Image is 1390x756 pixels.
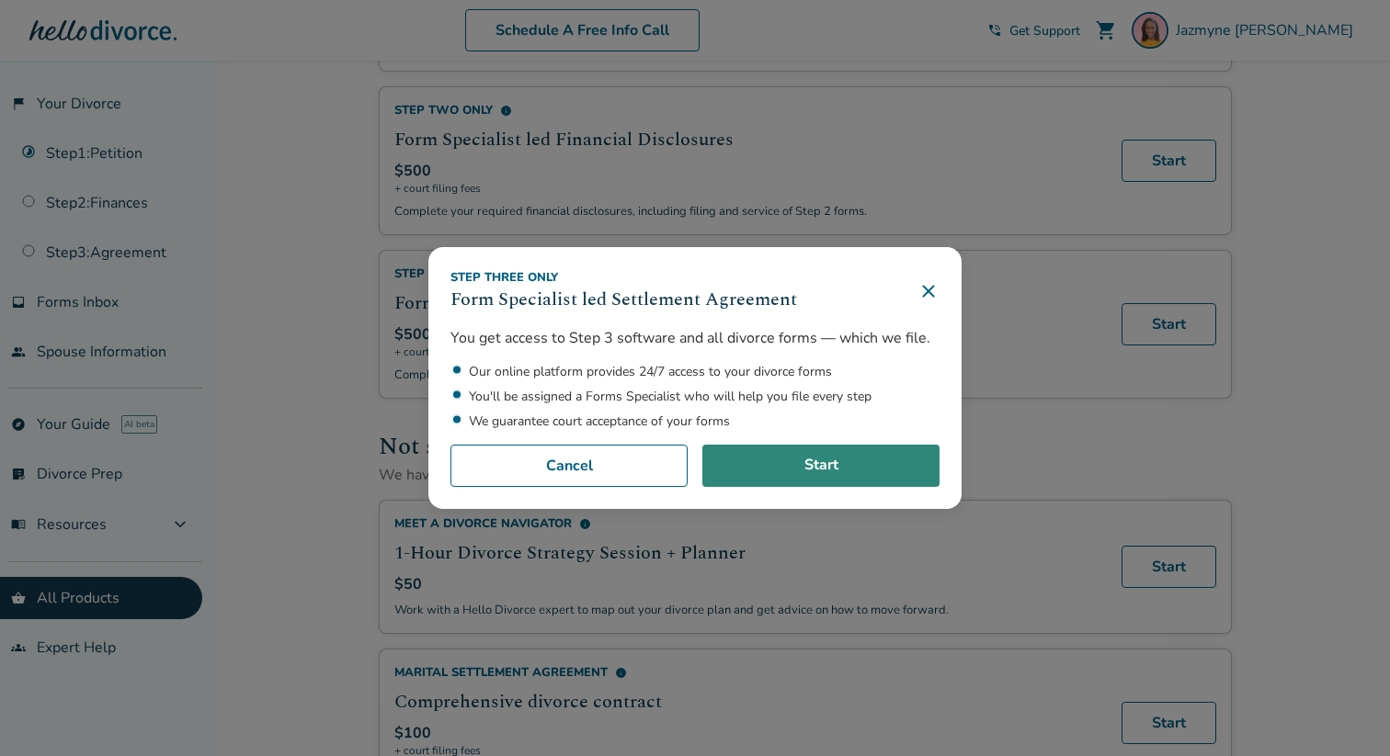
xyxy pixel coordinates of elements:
iframe: Chat Widget [1298,668,1390,756]
li: You'll be assigned a Forms Specialist who will help you file every step [469,388,940,405]
li: We guarantee court acceptance of your forms [469,412,940,430]
button: Cancel [450,445,688,487]
p: You get access to Step 3 software and all divorce forms — which we file. [450,328,940,348]
li: Our online platform provides 24/7 access to your divorce forms [469,363,940,380]
a: Start [702,445,940,487]
div: Step Three Only [450,269,797,286]
h3: Form Specialist led Settlement Agreement [450,286,797,313]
